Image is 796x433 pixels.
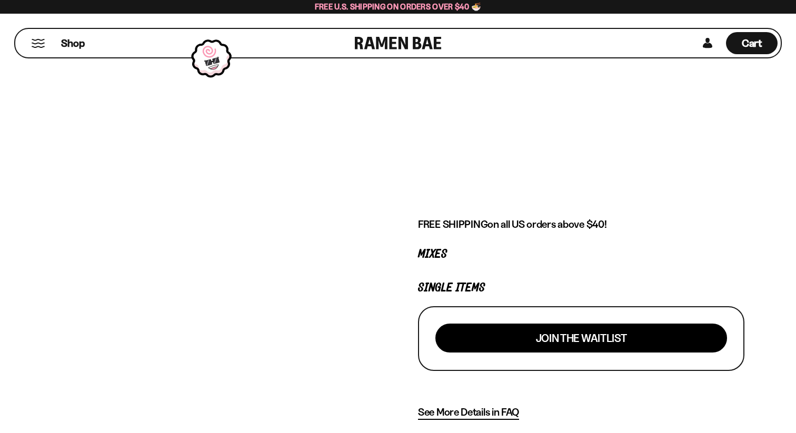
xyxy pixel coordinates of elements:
[418,406,519,419] span: See More Details in FAQ
[418,406,519,420] a: See More Details in FAQ
[742,37,762,49] span: Cart
[31,39,45,48] button: Mobile Menu Trigger
[726,29,778,57] a: Cart
[61,32,85,54] a: Shop
[61,36,85,51] span: Shop
[435,324,727,353] button: Join the waitlist
[536,333,627,344] span: Join the waitlist
[315,2,482,12] span: Free U.S. Shipping on Orders over $40 🍜
[418,218,487,230] strong: FREE SHIPPING
[418,249,744,259] p: Mixes
[418,218,744,231] p: on all US orders above $40!
[418,283,744,293] p: Single Items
